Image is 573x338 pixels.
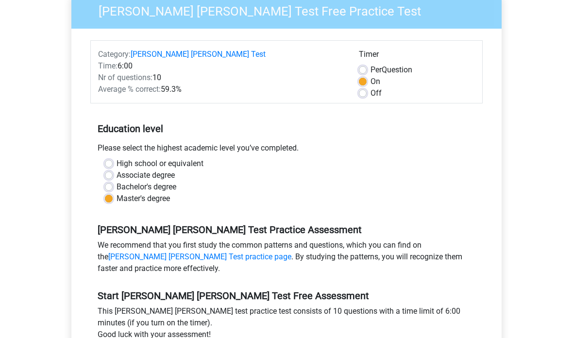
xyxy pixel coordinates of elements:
div: 6:00 [91,60,352,72]
span: Category: [98,50,131,59]
span: Per [371,65,382,74]
label: Master's degree [117,193,170,204]
span: Nr of questions: [98,73,152,82]
h5: Education level [98,119,475,138]
div: 10 [91,72,352,84]
label: Bachelor's degree [117,181,176,193]
div: Timer [359,49,475,64]
label: Off [371,87,382,99]
h5: [PERSON_NAME] [PERSON_NAME] Test Practice Assessment [98,224,475,236]
label: Associate degree [117,169,175,181]
span: Average % correct: [98,84,161,94]
label: Question [371,64,412,76]
div: Please select the highest academic level you’ve completed. [90,142,483,158]
label: On [371,76,380,87]
a: [PERSON_NAME] [PERSON_NAME] Test practice page [108,252,291,261]
div: 59.3% [91,84,352,95]
h5: Start [PERSON_NAME] [PERSON_NAME] Test Free Assessment [98,290,475,302]
span: Time: [98,61,118,70]
a: [PERSON_NAME] [PERSON_NAME] Test [131,50,266,59]
label: High school or equivalent [117,158,203,169]
div: We recommend that you first study the common patterns and questions, which you can find on the . ... [90,239,483,278]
